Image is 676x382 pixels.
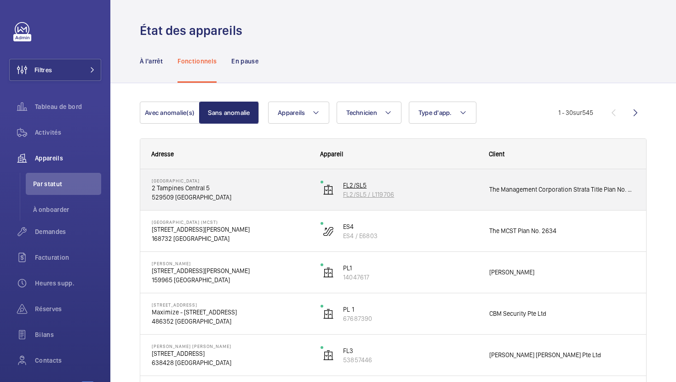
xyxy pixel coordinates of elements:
[343,273,477,282] p: 14047617
[320,150,343,158] span: Appareil
[489,308,635,319] span: CBM Security Pte Ltd
[323,308,334,319] img: elevator.svg
[409,102,476,124] button: Type d'app.
[152,234,309,243] p: 168732 [GEOGRAPHIC_DATA]
[152,193,309,202] p: 529509 [GEOGRAPHIC_DATA]
[346,109,377,116] span: Technicien
[343,346,477,355] p: FL3
[9,59,101,81] button: Filtres
[140,102,200,124] button: Avec anomalie(s)
[152,219,309,225] p: [GEOGRAPHIC_DATA] (MCST)
[152,308,309,317] p: Maximize - [STREET_ADDRESS]
[152,302,309,308] p: [STREET_ADDRESS]
[178,57,217,66] p: Fonctionnels
[140,22,248,39] h1: État des appareils
[343,263,477,273] p: PL1
[151,150,174,158] span: Adresse
[343,190,477,199] p: FL2/SL5 / L119706
[323,184,334,195] img: elevator.svg
[489,350,635,360] span: [PERSON_NAME] [PERSON_NAME] Pte Ltd
[343,231,477,240] p: ES4 / E6803
[152,266,309,275] p: [STREET_ADDRESS][PERSON_NAME]
[278,109,305,116] span: Appareils
[33,179,101,188] span: Par statut
[337,102,401,124] button: Technicien
[152,343,309,349] p: [PERSON_NAME] [PERSON_NAME]
[231,57,258,66] p: En pause
[35,253,101,262] span: Facturation
[33,205,101,214] span: À onboarder
[35,227,101,236] span: Demandes
[152,261,309,266] p: [PERSON_NAME]
[199,102,259,124] button: Sans anomalie
[558,109,593,116] span: 1 - 30 545
[34,65,52,74] span: Filtres
[35,154,101,163] span: Appareils
[489,184,635,195] span: The Management Corporation Strata Title Plan No. 2193
[35,279,101,288] span: Heures supp.
[343,305,477,314] p: PL 1
[343,222,477,231] p: ES4
[489,150,504,158] span: Client
[152,183,309,193] p: 2 Tampines Central 5
[35,330,101,339] span: Bilans
[323,267,334,278] img: elevator.svg
[343,181,477,190] p: FL2/SL5
[489,267,635,278] span: [PERSON_NAME]
[152,349,309,358] p: [STREET_ADDRESS]
[152,225,309,234] p: [STREET_ADDRESS][PERSON_NAME]
[323,226,334,237] img: escalator.svg
[140,57,163,66] p: À l'arrêt
[489,226,635,236] span: The MCST Plan No. 2634
[152,317,309,326] p: 486352 [GEOGRAPHIC_DATA]
[152,178,309,183] p: [GEOGRAPHIC_DATA]
[323,350,334,361] img: elevator.svg
[343,355,477,365] p: 53857446
[343,314,477,323] p: 67687390
[268,102,329,124] button: Appareils
[35,304,101,314] span: Réserves
[35,102,101,111] span: Tableau de bord
[35,356,101,365] span: Contacts
[152,358,309,367] p: 638428 [GEOGRAPHIC_DATA]
[152,275,309,285] p: 159965 [GEOGRAPHIC_DATA]
[573,109,582,116] span: sur
[35,128,101,137] span: Activités
[418,109,452,116] span: Type d'app.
